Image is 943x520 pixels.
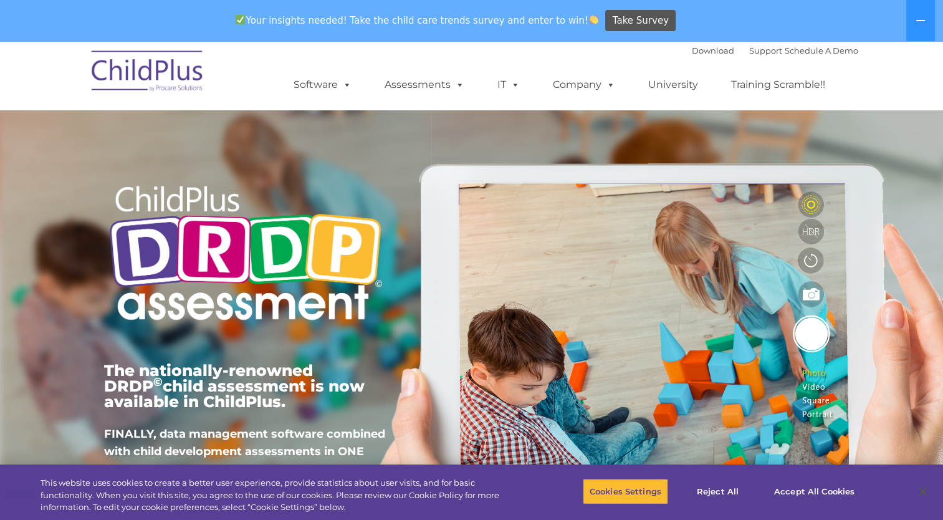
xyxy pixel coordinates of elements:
img: Copyright - DRDP Logo Light [104,169,387,341]
a: Training Scramble!! [719,72,838,97]
img: ChildPlus by Procare Solutions [85,42,210,104]
img: ✅ [236,15,245,24]
span: The nationally-renowned DRDP child assessment is now available in ChildPlus. [104,361,365,411]
a: Assessments [372,72,477,97]
a: Download [692,46,734,55]
span: Take Survey [613,10,669,32]
span: FINALLY, data management software combined with child development assessments in ONE POWERFUL sys... [104,427,385,476]
font: | [692,46,858,55]
button: Close [909,478,937,505]
a: Schedule A Demo [785,46,858,55]
a: Software [281,72,364,97]
a: Company [540,72,628,97]
a: University [636,72,711,97]
button: Accept All Cookies [767,478,861,504]
a: Take Survey [605,10,676,32]
button: Reject All [679,478,757,504]
div: This website uses cookies to create a better user experience, provide statistics about user visit... [41,477,519,514]
a: Support [749,46,782,55]
sup: © [153,375,163,389]
span: Your insights needed! Take the child care trends survey and enter to win! [231,8,604,32]
img: 👏 [589,15,598,24]
button: Cookies Settings [583,478,668,504]
a: IT [485,72,532,97]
